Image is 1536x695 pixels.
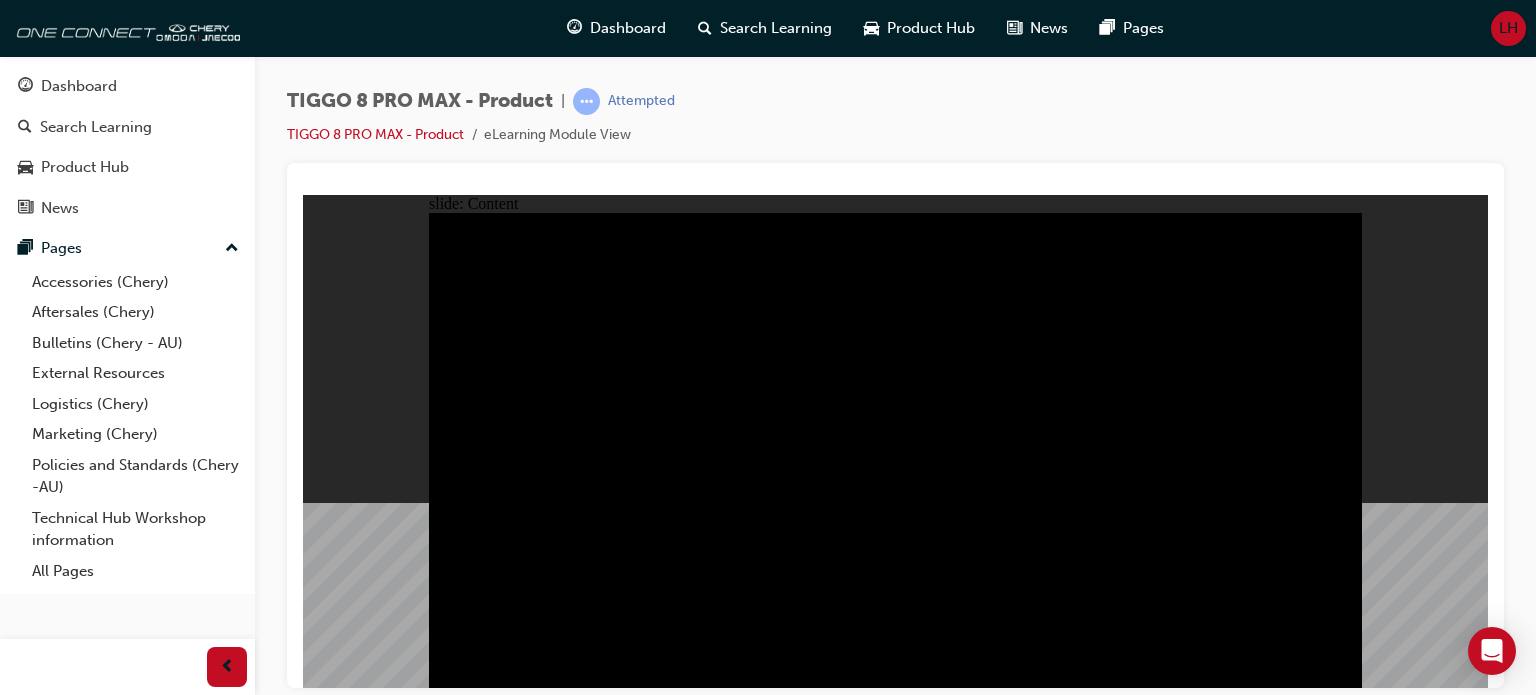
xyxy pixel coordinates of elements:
div: Open Intercom Messenger [1468,627,1516,675]
a: External Resources [24,358,247,389]
a: All Pages [24,556,247,587]
a: Technical Hub Workshop information [24,503,247,556]
span: search-icon [18,119,32,137]
a: news-iconNews [991,8,1084,49]
a: Search Learning [8,109,247,146]
span: car-icon [864,16,879,41]
a: guage-iconDashboard [551,8,682,49]
span: | [561,90,565,113]
a: Logistics (Chery) [24,389,247,420]
div: Product Hub [41,156,129,179]
a: Bulletins (Chery - AU) [24,328,247,359]
li: eLearning Module View [484,124,631,147]
span: prev-icon [220,655,235,680]
span: Dashboard [590,17,666,40]
span: learningRecordVerb_ATTEMPT-icon [573,88,600,115]
button: Pages [8,230,247,267]
a: search-iconSearch Learning [682,8,848,49]
span: search-icon [698,16,712,41]
button: DashboardSearch LearningProduct HubNews [8,64,247,230]
span: pages-icon [18,240,33,258]
a: Dashboard [8,68,247,105]
a: Marketing (Chery) [24,419,247,450]
span: news-icon [1007,16,1022,41]
button: LH [1491,11,1526,46]
a: Aftersales (Chery) [24,297,247,328]
span: TIGGO 8 PRO MAX - Product [287,90,553,113]
a: News [8,190,247,227]
span: news-icon [18,200,33,218]
a: Policies and Standards (Chery -AU) [24,450,247,503]
div: Pages [41,237,82,260]
div: Dashboard [41,75,117,98]
span: car-icon [18,159,33,177]
a: car-iconProduct Hub [848,8,991,49]
span: pages-icon [1100,16,1115,41]
a: Product Hub [8,149,247,186]
div: Attempted [608,92,675,111]
img: oneconnect [10,8,240,48]
a: pages-iconPages [1084,8,1180,49]
span: guage-icon [18,78,33,96]
span: Pages [1123,17,1164,40]
span: guage-icon [567,16,582,41]
div: News [41,197,79,220]
span: Search Learning [720,17,832,40]
span: up-icon [225,236,239,262]
a: TIGGO 8 PRO MAX - Product [287,126,464,143]
span: News [1030,17,1068,40]
span: Product Hub [887,17,975,40]
div: Search Learning [40,116,152,139]
span: LH [1499,17,1518,40]
a: Accessories (Chery) [24,267,247,298]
